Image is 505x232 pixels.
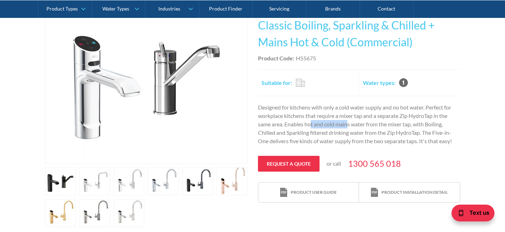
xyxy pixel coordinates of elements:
h2: Suitable for: [261,79,292,87]
a: open lightbox [79,199,110,227]
div: Industries [158,6,180,12]
div: H55675 [296,54,316,62]
p: or call [327,159,341,168]
strong: Product Code: [258,55,294,61]
a: Request a quote [258,156,320,172]
a: print iconProduct user guide [258,183,359,203]
a: 1300 565 018 [348,157,401,170]
a: open lightbox [79,167,110,195]
img: print icon [280,188,287,197]
a: print iconProduct installation detail [359,183,460,203]
div: Product Types [46,6,78,12]
div: Product installation detail [381,189,448,195]
a: open lightbox [114,167,145,195]
a: open lightbox [45,167,76,195]
a: open lightbox [182,167,213,195]
p: Designed for kitchens with only a cold water supply and no hot water. Perfect for workplace kitch... [258,103,460,145]
div: Water Types [102,6,129,12]
iframe: podium webchat widget bubble [435,197,505,232]
img: print icon [371,188,378,197]
div: Product user guide [291,189,337,195]
a: open lightbox [148,167,179,195]
h2: Water types: [363,79,396,87]
a: open lightbox [114,199,145,227]
a: open lightbox [45,199,76,227]
a: open lightbox [216,167,247,195]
